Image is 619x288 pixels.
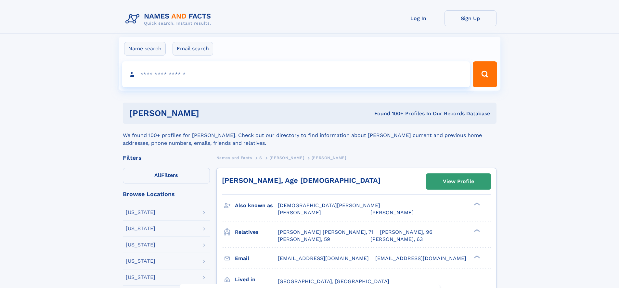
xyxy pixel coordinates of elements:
div: ❯ [472,202,480,206]
div: View Profile [443,174,474,189]
span: [EMAIL_ADDRESS][DOMAIN_NAME] [375,255,466,261]
a: Names and Facts [216,154,252,162]
img: Logo Names and Facts [123,10,216,28]
div: We found 100+ profiles for [PERSON_NAME]. Check out our directory to find information about [PERS... [123,124,496,147]
a: [PERSON_NAME], 59 [278,236,330,243]
a: [PERSON_NAME], 96 [380,229,432,236]
span: S [259,156,262,160]
h1: [PERSON_NAME] [129,109,287,117]
div: [US_STATE] [126,210,155,215]
span: [GEOGRAPHIC_DATA], [GEOGRAPHIC_DATA] [278,278,389,284]
div: Browse Locations [123,191,210,197]
div: [US_STATE] [126,275,155,280]
div: Found 100+ Profiles In Our Records Database [287,110,490,117]
a: Log In [393,10,445,26]
a: View Profile [426,174,491,189]
h3: Also known as [235,200,278,211]
h3: Lived in [235,274,278,285]
label: Filters [123,168,210,183]
button: Search Button [473,61,497,87]
div: [US_STATE] [126,226,155,231]
input: search input [122,61,470,87]
label: Name search [124,42,166,56]
span: [PERSON_NAME] [278,209,321,216]
span: [EMAIL_ADDRESS][DOMAIN_NAME] [278,255,369,261]
a: [PERSON_NAME], 63 [370,236,423,243]
div: Filters [123,155,210,161]
h3: Email [235,253,278,264]
a: [PERSON_NAME], Age [DEMOGRAPHIC_DATA] [222,176,380,184]
a: [PERSON_NAME] [269,154,304,162]
span: [DEMOGRAPHIC_DATA][PERSON_NAME] [278,202,380,208]
span: [PERSON_NAME] [312,156,346,160]
a: S [259,154,262,162]
a: [PERSON_NAME] [PERSON_NAME], 71 [278,229,373,236]
label: Email search [173,42,213,56]
div: [US_STATE] [126,242,155,247]
h3: Relatives [235,227,278,238]
span: [PERSON_NAME] [269,156,304,160]
span: All [154,172,161,178]
div: [US_STATE] [126,258,155,264]
span: [PERSON_NAME] [370,209,414,216]
div: ❯ [472,228,480,232]
div: ❯ [472,255,480,259]
a: Sign Up [445,10,496,26]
